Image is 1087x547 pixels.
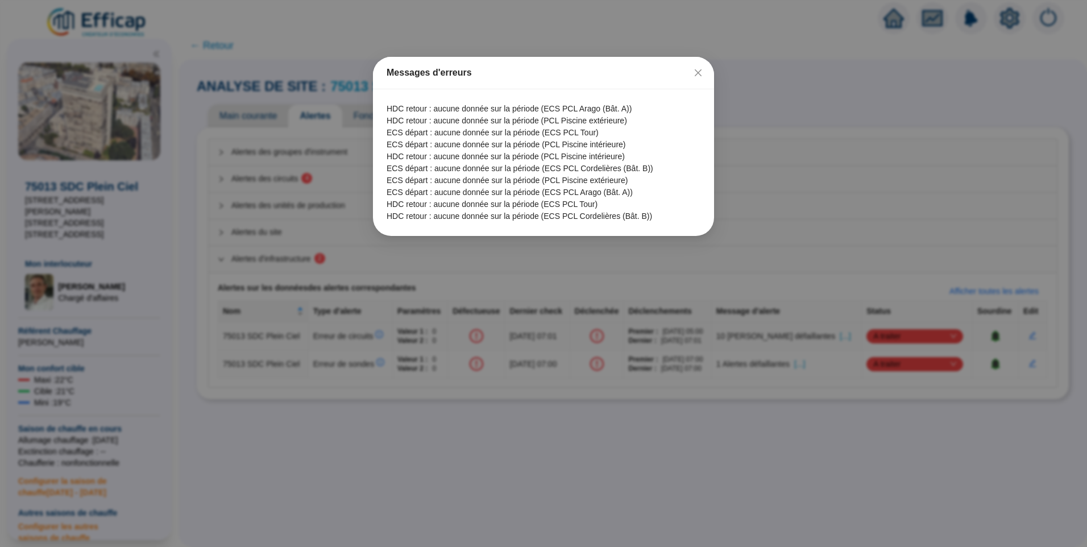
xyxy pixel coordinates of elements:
[387,66,700,80] div: Messages d'erreurs
[387,198,700,210] span: HDC retour : aucune donnée sur la période (ECS PCL Tour)
[387,187,700,198] span: ECS départ : aucune donnée sur la période (ECS PCL Arago (Bât. A))
[387,163,700,175] span: ECS départ : aucune donnée sur la période (ECS PCL Cordelières (Bât. B))
[387,151,700,163] span: HDC retour : aucune donnée sur la période (PCL Piscine intérieure)
[387,127,700,139] span: ECS départ : aucune donnée sur la période (ECS PCL Tour)
[689,68,707,77] span: Fermer
[387,115,700,127] span: HDC retour : aucune donnée sur la période (PCL Piscine extérieure)
[387,139,700,151] span: ECS départ : aucune donnée sur la période (PCL Piscine intérieure)
[689,64,707,82] button: Close
[387,210,700,222] span: HDC retour : aucune donnée sur la période (ECS PCL Cordelières (Bât. B))
[387,175,700,187] span: ECS départ : aucune donnée sur la période (PCL Piscine extérieure)
[387,103,700,115] span: HDC retour : aucune donnée sur la période (ECS PCL Arago (Bât. A))
[694,68,703,77] span: close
